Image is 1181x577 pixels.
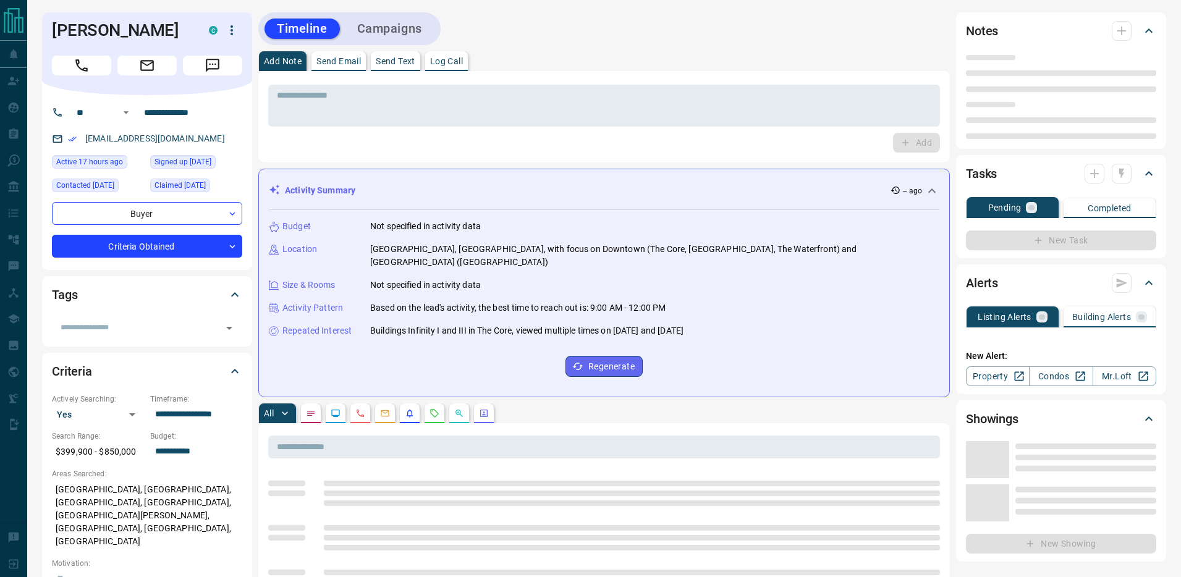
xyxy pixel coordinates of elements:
[52,405,144,424] div: Yes
[52,394,144,405] p: Actively Searching:
[68,135,77,143] svg: Email Verified
[269,179,939,202] div: Activity Summary-- ago
[966,16,1156,46] div: Notes
[1088,204,1132,213] p: Completed
[117,56,177,75] span: Email
[430,408,439,418] svg: Requests
[52,468,242,479] p: Areas Searched:
[150,179,242,196] div: Mon Aug 11 2025
[285,184,355,197] p: Activity Summary
[966,273,998,293] h2: Alerts
[966,268,1156,298] div: Alerts
[966,409,1018,429] h2: Showings
[52,285,77,305] h2: Tags
[306,408,316,418] svg: Notes
[85,133,225,143] a: [EMAIL_ADDRESS][DOMAIN_NAME]
[479,408,489,418] svg: Agent Actions
[1029,366,1093,386] a: Condos
[52,20,190,40] h1: [PERSON_NAME]
[52,280,242,310] div: Tags
[52,442,144,462] p: $399,900 - $850,000
[52,202,242,225] div: Buyer
[1072,313,1131,321] p: Building Alerts
[966,21,998,41] h2: Notes
[454,408,464,418] svg: Opportunities
[282,279,336,292] p: Size & Rooms
[150,431,242,442] p: Budget:
[119,105,133,120] button: Open
[316,57,361,65] p: Send Email
[52,558,242,569] p: Motivation:
[150,155,242,172] div: Mon Feb 11 2013
[282,243,317,256] p: Location
[52,179,144,196] div: Mon Aug 04 2025
[966,159,1156,188] div: Tasks
[978,313,1031,321] p: Listing Alerts
[1093,366,1156,386] a: Mr.Loft
[331,408,341,418] svg: Lead Browsing Activity
[150,394,242,405] p: Timeframe:
[52,235,242,258] div: Criteria Obtained
[155,156,211,168] span: Signed up [DATE]
[155,179,206,192] span: Claimed [DATE]
[903,185,922,196] p: -- ago
[380,408,390,418] svg: Emails
[966,404,1156,434] div: Showings
[209,26,218,35] div: condos.ca
[282,324,352,337] p: Repeated Interest
[52,356,242,386] div: Criteria
[966,164,997,183] h2: Tasks
[430,57,463,65] p: Log Call
[56,179,114,192] span: Contacted [DATE]
[52,56,111,75] span: Call
[56,156,123,168] span: Active 17 hours ago
[265,19,340,39] button: Timeline
[370,243,939,269] p: [GEOGRAPHIC_DATA], [GEOGRAPHIC_DATA], with focus on Downtown (The Core, [GEOGRAPHIC_DATA], The Wa...
[565,356,643,377] button: Regenerate
[376,57,415,65] p: Send Text
[282,220,311,233] p: Budget
[52,361,92,381] h2: Criteria
[221,319,238,337] button: Open
[988,203,1022,212] p: Pending
[370,324,684,337] p: Buildings Infinity I and III in The Core, viewed multiple times on [DATE] and [DATE]
[355,408,365,418] svg: Calls
[966,350,1156,363] p: New Alert:
[966,366,1030,386] a: Property
[264,57,302,65] p: Add Note
[370,220,481,233] p: Not specified in activity data
[52,431,144,442] p: Search Range:
[282,301,343,314] p: Activity Pattern
[52,155,144,172] div: Mon Sep 15 2025
[52,479,242,552] p: [GEOGRAPHIC_DATA], [GEOGRAPHIC_DATA], [GEOGRAPHIC_DATA], [GEOGRAPHIC_DATA], [GEOGRAPHIC_DATA][PER...
[405,408,415,418] svg: Listing Alerts
[370,301,666,314] p: Based on the lead's activity, the best time to reach out is: 9:00 AM - 12:00 PM
[264,409,274,418] p: All
[370,279,481,292] p: Not specified in activity data
[345,19,434,39] button: Campaigns
[183,56,242,75] span: Message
